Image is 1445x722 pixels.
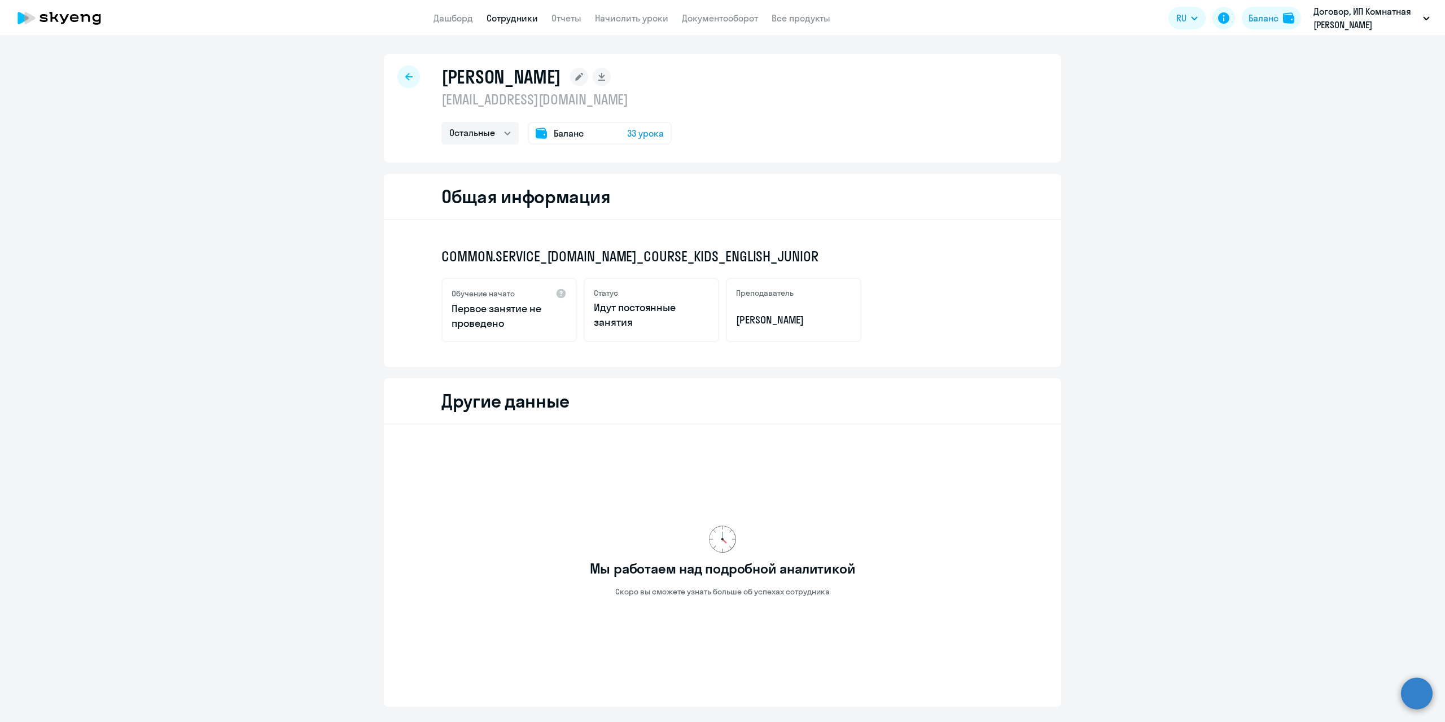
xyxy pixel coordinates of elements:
span: RU [1176,11,1186,25]
h2: Другие данные [441,390,570,412]
p: Договор, ИП Комнатная [PERSON_NAME] [1313,5,1418,32]
a: Все продукты [772,12,830,24]
h1: [PERSON_NAME] [441,65,561,88]
p: [PERSON_NAME] [736,313,851,327]
a: Документооборот [682,12,758,24]
h5: Статус [594,288,618,298]
h2: Общая информация [441,185,610,208]
h5: Преподаватель [736,288,794,298]
a: Дашборд [433,12,473,24]
p: Идут постоянные занятия [594,300,709,330]
button: RU [1168,7,1206,29]
a: Начислить уроки [595,12,668,24]
p: Скоро вы сможете узнать больше об успехах сотрудника [615,587,830,597]
span: Баланс [554,126,584,140]
a: Сотрудники [487,12,538,24]
h2: Мы работаем над подробной аналитикой [590,559,856,577]
button: Договор, ИП Комнатная [PERSON_NAME] [1308,5,1435,32]
p: Первое занятие не проведено [452,301,567,331]
p: [EMAIL_ADDRESS][DOMAIN_NAME] [441,90,672,108]
div: Баланс [1249,11,1278,25]
h5: Обучение начато [452,288,515,299]
span: 33 урока [627,126,664,140]
a: Отчеты [551,12,581,24]
button: Балансbalance [1242,7,1301,29]
img: balance [1283,12,1294,24]
img: clock [709,526,736,553]
span: COMMON.SERVICE_[DOMAIN_NAME]_COURSE_KIDS_ENGLISH_JUNIOR [441,247,818,265]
